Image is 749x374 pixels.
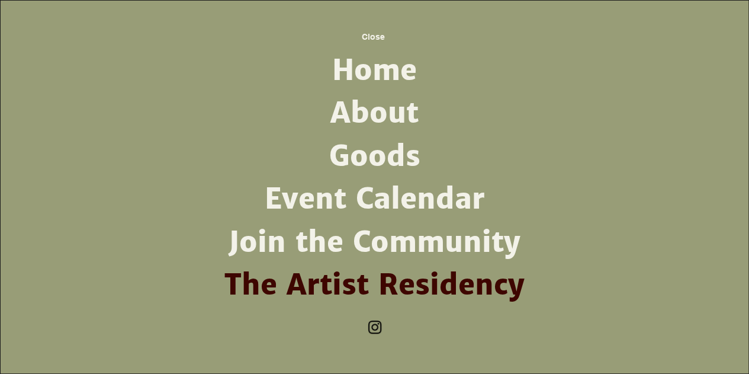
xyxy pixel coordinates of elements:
[220,264,529,306] a: The Artist Residency
[220,135,529,178] a: Goods
[220,49,529,306] nav: Site
[220,221,529,264] a: Join the Community
[366,318,384,336] img: Instagram
[362,32,385,41] span: Close
[220,92,529,135] a: About
[366,318,384,336] ul: Social Bar
[220,49,529,92] a: Home
[342,24,406,49] button: Close
[220,178,529,220] a: Event Calendar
